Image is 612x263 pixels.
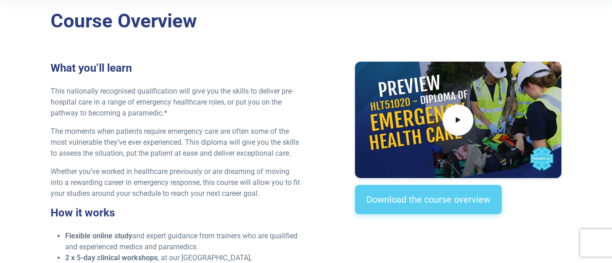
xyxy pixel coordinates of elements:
[51,166,301,199] p: Whether you’ve worked in healthcare previously or are dreaming of moving into a rewarding career ...
[65,231,301,252] li: and expert guidance from trainers who are qualified and experienced medics and paramedics.
[51,86,301,119] p: This nationally recognised qualification will give you the skills to deliver pre-hospital care in...
[51,206,301,220] h3: How it works
[51,126,301,159] p: The moments when patients require emergency care are often some of the most vulnerable they’ve ev...
[355,185,502,214] a: Download the course overview
[51,10,561,33] h2: Course Overview
[51,62,301,75] h3: What you’ll learn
